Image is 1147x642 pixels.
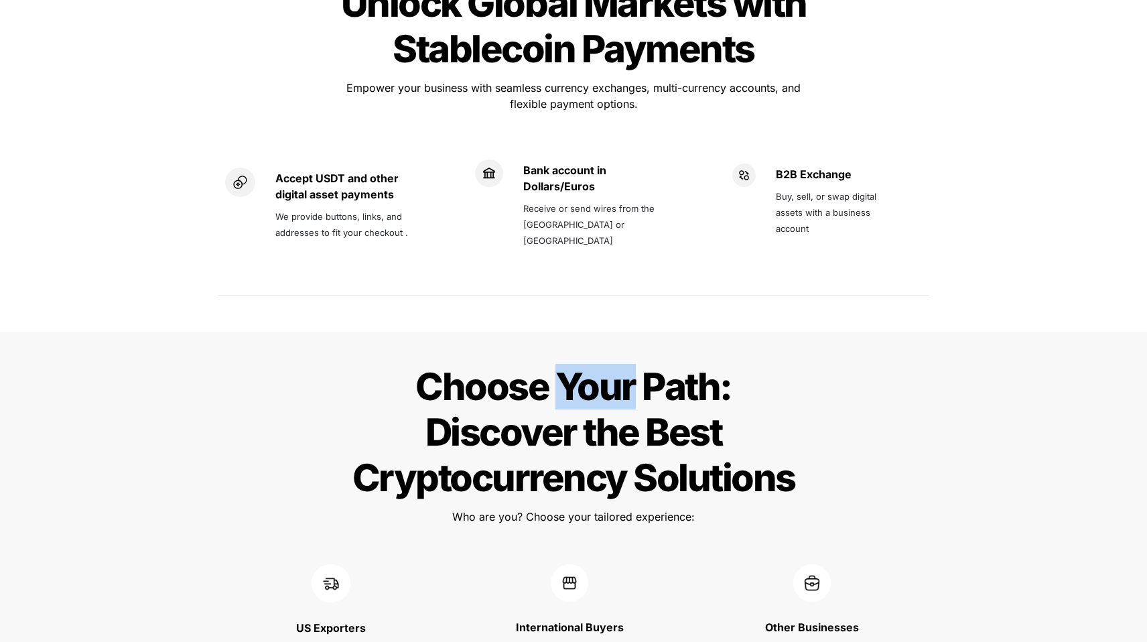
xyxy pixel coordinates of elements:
strong: US Exporters [296,621,366,635]
span: Who are you? Choose your tailored experience: [452,510,695,523]
strong: Accept USDT and other digital asset payments [275,172,401,201]
strong: Bank account in Dollars/Euros [523,164,609,193]
span: Receive or send wires from the [GEOGRAPHIC_DATA] or [GEOGRAPHIC_DATA] [523,203,657,246]
strong: B2B Exchange [776,168,852,181]
span: Buy, sell, or swap digital assets with a business account [776,191,879,234]
span: Choose Your Path: Discover the Best Cryptocurrency Solutions [352,364,795,501]
span: Empower your business with seamless currency exchanges, multi-currency accounts, and flexible pay... [346,81,804,111]
strong: Other Businesses [765,621,859,634]
strong: International Buyers [516,621,624,634]
span: We provide buttons, links, and addresses to fit your checkout . [275,211,408,238]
